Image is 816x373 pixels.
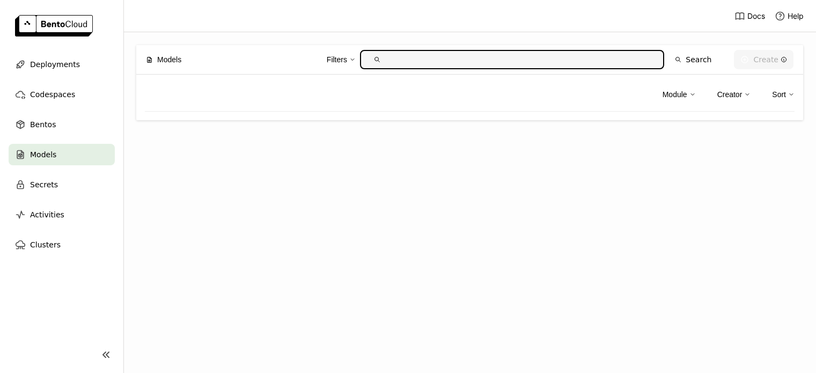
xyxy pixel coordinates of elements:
a: Bentos [9,114,115,135]
span: Activities [30,208,64,221]
a: Clusters [9,234,115,255]
span: Models [157,54,181,65]
span: Deployments [30,58,80,71]
div: Filters [327,54,347,65]
div: Sort [772,83,795,106]
div: Help [775,11,804,21]
a: Secrets [9,174,115,195]
div: Module [663,83,696,106]
a: Docs [734,11,765,21]
div: Module [663,89,687,100]
span: Bentos [30,118,56,131]
div: Create [753,55,787,64]
span: Docs [747,11,765,21]
div: Creator [717,89,743,100]
span: Clusters [30,238,61,251]
img: logo [15,15,93,36]
span: Codespaces [30,88,75,101]
div: Creator [717,83,751,106]
button: Create [734,50,793,69]
div: Filters [327,48,356,71]
a: Models [9,144,115,165]
div: Sort [772,89,786,100]
button: Search [668,50,718,69]
a: Activities [9,204,115,225]
span: Secrets [30,178,58,191]
span: Help [788,11,804,21]
span: Models [30,148,56,161]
